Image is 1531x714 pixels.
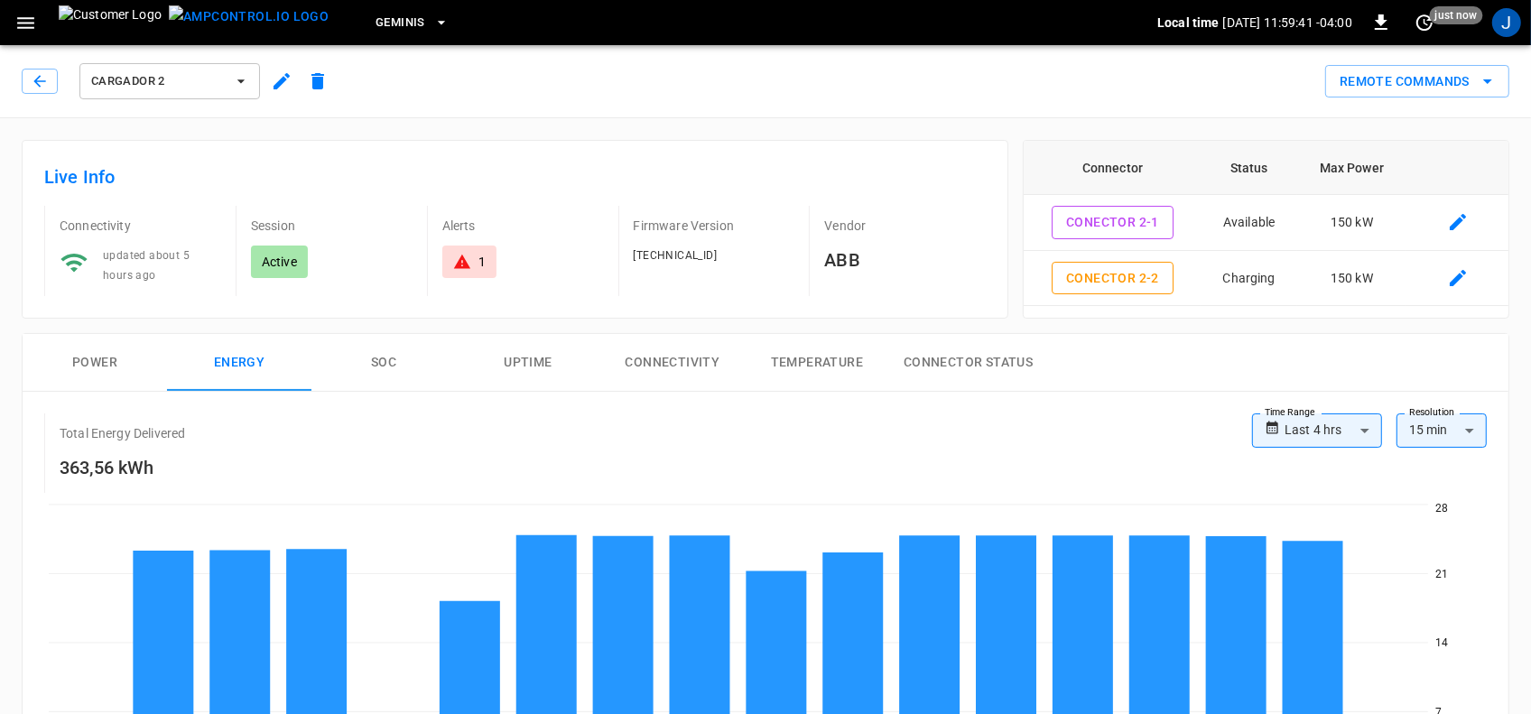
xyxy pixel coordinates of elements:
[634,249,718,262] span: [TECHNICAL_ID]
[251,217,413,235] p: Session
[311,334,456,392] button: SOC
[1201,306,1296,362] td: Faulted
[889,334,1047,392] button: Connector Status
[824,217,986,235] p: Vendor
[1297,195,1407,251] td: 150 kW
[1325,65,1509,98] div: remote commands options
[59,5,162,40] img: Customer Logo
[1052,262,1174,295] button: Conector 2-2
[478,253,486,271] div: 1
[169,5,329,28] img: ampcontrol.io logo
[1157,14,1220,32] p: Local time
[1297,306,1407,362] td: 150 kW
[376,13,425,33] span: Geminis
[1024,141,1508,417] table: connector table
[1435,636,1448,649] tspan: 14
[1052,206,1174,239] button: Conector 2-1
[1435,568,1448,580] tspan: 21
[1285,413,1382,448] div: Last 4 hrs
[824,246,986,274] h6: ABB
[103,249,190,282] span: updated about 5 hours ago
[456,334,600,392] button: Uptime
[79,63,260,99] button: Cargador 2
[1297,251,1407,307] td: 150 kW
[1325,65,1509,98] button: Remote Commands
[91,71,225,92] span: Cargador 2
[368,5,456,41] button: Geminis
[44,162,986,191] h6: Live Info
[167,334,311,392] button: Energy
[1410,8,1439,37] button: set refresh interval
[1435,502,1448,515] tspan: 28
[23,334,167,392] button: Power
[1201,141,1296,195] th: Status
[1409,405,1454,420] label: Resolution
[600,334,745,392] button: Connectivity
[60,217,221,235] p: Connectivity
[1265,405,1315,420] label: Time Range
[60,453,185,482] h6: 363,56 kWh
[1201,195,1296,251] td: Available
[1024,141,1201,195] th: Connector
[262,253,297,271] p: Active
[634,217,795,235] p: Firmware Version
[1223,14,1352,32] p: [DATE] 11:59:41 -04:00
[60,424,185,442] p: Total Energy Delivered
[1201,251,1296,307] td: Charging
[1492,8,1521,37] div: profile-icon
[1297,141,1407,195] th: Max Power
[1396,413,1487,448] div: 15 min
[1430,6,1483,24] span: just now
[745,334,889,392] button: Temperature
[442,217,604,235] p: Alerts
